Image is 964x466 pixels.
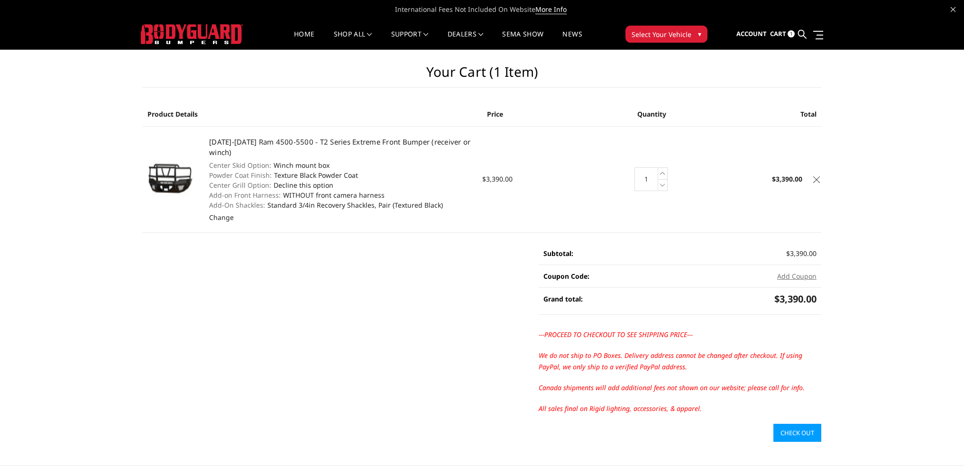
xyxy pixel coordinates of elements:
p: All sales final on Rigid lighting, accessories, & apparel. [539,403,821,414]
dt: Center Grill Option: [209,180,271,190]
dt: Add-on Front Harness: [209,190,281,200]
dt: Add-On Shackles: [209,200,265,210]
dt: Center Skid Option: [209,160,271,170]
a: Cart 1 [770,21,795,47]
strong: Coupon Code: [543,272,589,281]
p: Canada shipments will add additional fees not shown on our website; please call for info. [539,382,821,393]
a: SEMA Show [502,31,543,49]
strong: $3,390.00 [772,174,802,183]
dd: WITHOUT front camera harness [209,190,472,200]
span: $3,390.00 [774,292,817,305]
dt: Powder Coat Finish: [209,170,272,180]
button: Select Your Vehicle [625,26,707,43]
a: Dealers [448,31,484,49]
span: 1 [788,30,795,37]
a: Check out [773,424,821,442]
span: $3,390.00 [482,174,513,183]
a: News [562,31,582,49]
button: Add Coupon [777,271,817,281]
dd: Texture Black Powder Coat [209,170,472,180]
p: We do not ship to PO Boxes. Delivery address cannot be changed after checkout. If using PayPal, w... [539,350,821,373]
dd: Winch mount box [209,160,472,170]
h1: Your Cart (1 item) [143,64,821,88]
img: BODYGUARD BUMPERS [141,24,243,44]
p: ---PROCEED TO CHECKOUT TO SEE SHIPPING PRICE--- [539,329,821,340]
a: Support [391,31,429,49]
a: More Info [535,5,567,14]
span: Account [736,29,767,38]
span: Cart [770,29,786,38]
a: Home [294,31,314,49]
a: Account [736,21,767,47]
span: $3,390.00 [786,249,817,258]
th: Product Details [143,102,482,127]
span: Select Your Vehicle [632,29,691,39]
strong: Grand total: [543,294,583,303]
dd: Standard 3/4in Recovery Shackles, Pair (Textured Black) [209,200,472,210]
a: shop all [334,31,372,49]
dd: Decline this option [209,180,472,190]
th: Price [482,102,596,127]
strong: Subtotal: [543,249,573,258]
img: 2019-2025 Ram 4500-5500 - T2 Series Extreme Front Bumper (receiver or winch) [143,156,199,203]
a: Change [209,213,234,222]
a: [DATE]-[DATE] Ram 4500-5500 - T2 Series Extreme Front Bumper (receiver or winch) [209,137,470,157]
th: Total [708,102,822,127]
span: ▾ [698,29,701,39]
th: Quantity [595,102,708,127]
